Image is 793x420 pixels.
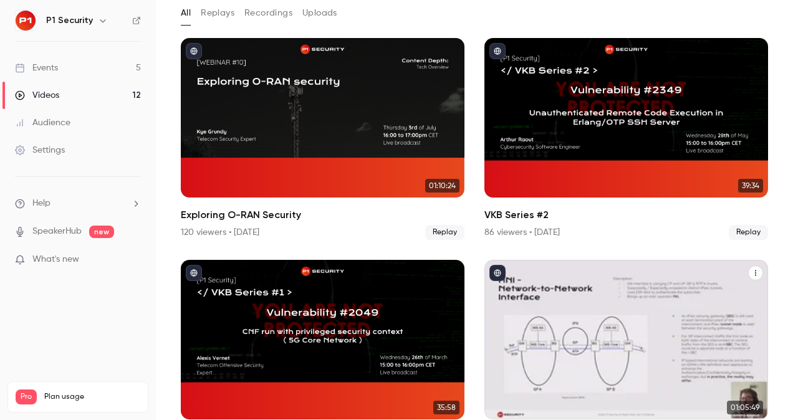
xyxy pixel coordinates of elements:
[16,11,36,31] img: P1 Security
[181,38,464,240] a: 01:10:24Exploring O-RAN Security120 viewers • [DATE]Replay
[44,392,140,402] span: Plan usage
[186,43,202,59] button: published
[484,226,560,239] div: 86 viewers • [DATE]
[32,197,50,210] span: Help
[181,3,191,23] button: All
[738,179,763,193] span: 39:34
[302,3,337,23] button: Uploads
[484,38,768,240] li: VKB Series #2
[244,3,292,23] button: Recordings
[484,38,768,240] a: 39:34VKB Series #286 viewers • [DATE]Replay
[201,3,234,23] button: Replays
[484,208,768,222] h2: VKB Series #2
[181,226,259,239] div: 120 viewers • [DATE]
[181,38,464,240] li: Exploring O-RAN Security
[489,43,506,59] button: published
[186,265,202,281] button: published
[729,225,768,240] span: Replay
[32,253,79,266] span: What's new
[425,179,459,193] span: 01:10:24
[727,401,763,414] span: 01:05:49
[425,225,464,240] span: Replay
[46,14,93,27] h6: P1 Security
[433,401,459,414] span: 35:58
[15,89,59,102] div: Videos
[15,62,58,74] div: Events
[489,265,506,281] button: published
[181,208,464,222] h2: Exploring O-RAN Security
[89,226,114,238] span: new
[126,254,141,265] iframe: Noticeable Trigger
[15,144,65,156] div: Settings
[16,389,37,404] span: Pro
[15,197,141,210] li: help-dropdown-opener
[32,225,82,238] a: SpeakerHub
[15,117,70,129] div: Audience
